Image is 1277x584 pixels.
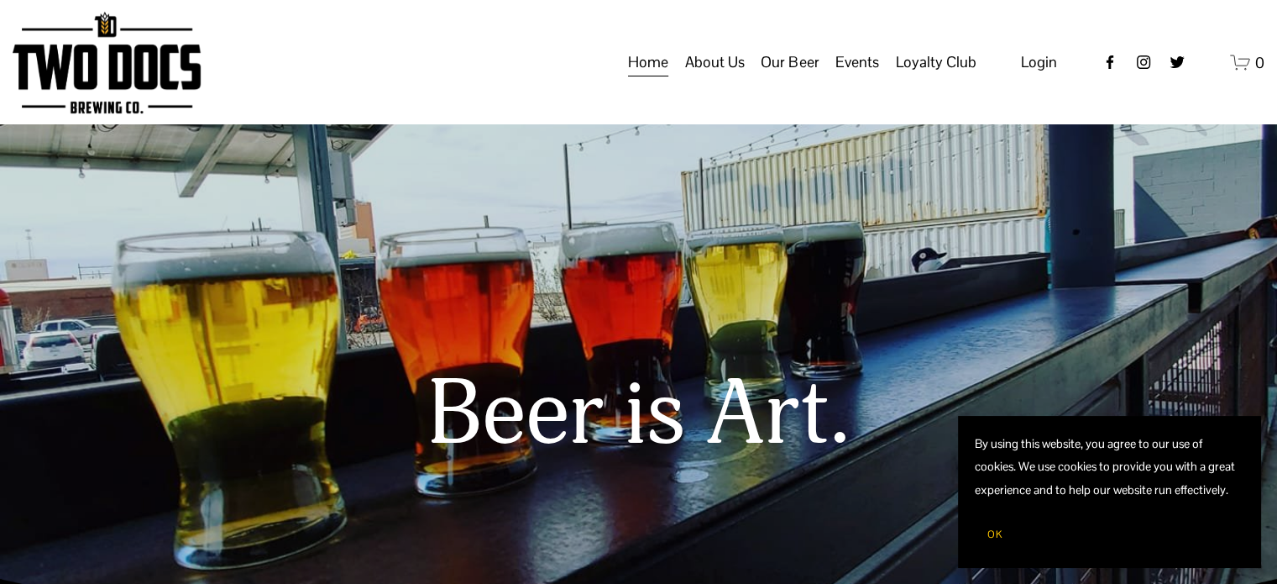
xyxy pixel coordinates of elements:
a: Home [628,46,668,78]
span: OK [987,528,1002,541]
img: Two Docs Brewing Co. [13,12,201,113]
a: folder dropdown [835,46,879,78]
span: 0 [1255,53,1264,72]
a: folder dropdown [685,46,745,78]
h1: Beer is Art. [51,365,1227,466]
a: twitter-unauth [1169,54,1185,71]
a: instagram-unauth [1135,54,1152,71]
span: Login [1021,52,1057,71]
section: Cookie banner [958,416,1260,567]
button: OK [975,518,1015,550]
span: Events [835,48,879,76]
a: 0 items in cart [1230,52,1264,73]
span: Our Beer [761,48,819,76]
span: About Us [685,48,745,76]
a: folder dropdown [896,46,976,78]
a: Login [1021,48,1057,76]
a: folder dropdown [761,46,819,78]
p: By using this website, you agree to our use of cookies. We use cookies to provide you with a grea... [975,433,1243,502]
a: Facebook [1102,54,1118,71]
span: Loyalty Club [896,48,976,76]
